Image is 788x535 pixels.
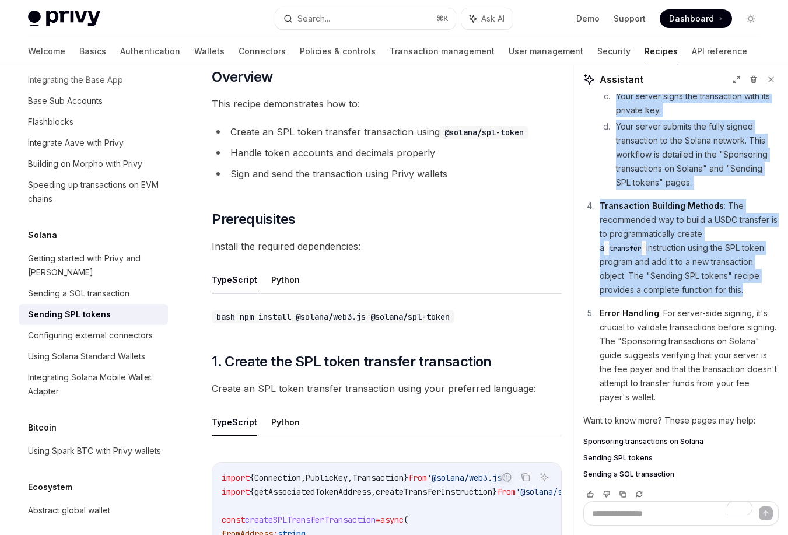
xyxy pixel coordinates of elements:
[19,440,168,461] a: Using Spark BTC with Privy wallets
[600,201,724,211] strong: Transaction Building Methods
[614,13,646,25] a: Support
[275,8,456,29] button: Search...⌘K
[583,501,779,526] textarea: To enrich screen reader interactions, please activate Accessibility in Grammarly extension settings
[28,328,153,342] div: Configuring external connectors
[28,94,103,108] div: Base Sub Accounts
[597,37,631,65] a: Security
[28,11,100,27] img: light logo
[245,515,376,525] span: createSPLTransferTransaction
[250,487,254,497] span: {
[239,37,286,65] a: Connectors
[609,244,642,253] span: transfer
[376,487,492,497] span: createTransferInstruction
[297,12,330,26] div: Search...
[516,487,604,497] span: '@solana/spl-token'
[28,349,145,363] div: Using Solana Standard Wallets
[583,470,779,479] a: Sending a SOL transaction
[28,286,129,300] div: Sending a SOL transaction
[518,470,533,485] button: Copy the contents from the code block
[222,515,245,525] span: const
[600,72,643,86] span: Assistant
[28,178,161,206] div: Speeding up transactions on EVM chains
[19,111,168,132] a: Flashblocks
[583,453,779,463] a: Sending SPL tokens
[537,470,552,485] button: Ask AI
[19,153,168,174] a: Building on Morpho with Privy
[352,473,404,483] span: Transaction
[212,238,562,254] span: Install the required dependencies:
[222,487,250,497] span: import
[600,306,779,404] p: : For server-side signing, it's crucial to validate transactions before signing. The "Sponsoring ...
[19,367,168,402] a: Integrating Solana Mobile Wallet Adapter
[492,487,497,497] span: }
[669,13,714,25] span: Dashboard
[376,515,380,525] span: =
[427,473,506,483] span: '@solana/web3.js'
[759,506,773,520] button: Send message
[212,408,257,436] button: TypeScript
[222,473,250,483] span: import
[19,248,168,283] a: Getting started with Privy and [PERSON_NAME]
[212,68,272,86] span: Overview
[28,228,57,242] h5: Solana
[28,115,73,129] div: Flashblocks
[212,210,295,229] span: Prerequisites
[440,126,528,139] code: @solana/spl-token
[28,370,161,398] div: Integrating Solana Mobile Wallet Adapter
[271,408,300,436] button: Python
[499,470,514,485] button: Report incorrect code
[600,308,659,318] strong: Error Handling
[600,199,779,297] p: : The recommended way to build a USDC transfer is to programmatically create a instruction using ...
[19,90,168,111] a: Base Sub Accounts
[120,37,180,65] a: Authentication
[19,132,168,153] a: Integrate Aave with Privy
[250,473,254,483] span: {
[301,473,306,483] span: ,
[583,437,703,446] span: Sponsoring transactions on Solana
[212,266,257,293] button: TypeScript
[583,470,674,479] span: Sending a SOL transaction
[660,9,732,28] a: Dashboard
[79,37,106,65] a: Basics
[645,37,678,65] a: Recipes
[28,480,72,494] h5: Ecosystem
[28,136,124,150] div: Integrate Aave with Privy
[28,503,110,517] div: Abstract global wallet
[212,166,562,182] li: Sign and send the transaction using Privy wallets
[19,500,168,521] a: Abstract global wallet
[254,473,301,483] span: Connection
[348,473,352,483] span: ,
[306,473,348,483] span: PublicKey
[254,487,371,497] span: getAssociatedTokenAddress
[371,487,376,497] span: ,
[28,444,161,458] div: Using Spark BTC with Privy wallets
[741,9,760,28] button: Toggle dark mode
[28,37,65,65] a: Welcome
[390,37,495,65] a: Transaction management
[380,515,404,525] span: async
[19,304,168,325] a: Sending SPL tokens
[28,157,142,171] div: Building on Morpho with Privy
[583,437,779,446] a: Sponsoring transactions on Solana
[19,174,168,209] a: Speeding up transactions on EVM chains
[194,37,225,65] a: Wallets
[212,310,454,323] code: bash npm install @solana/web3.js @solana/spl-token
[461,8,513,29] button: Ask AI
[404,515,408,525] span: (
[612,89,779,117] li: Your server signs the transaction with its private key.
[28,421,57,435] h5: Bitcoin
[692,37,747,65] a: API reference
[583,453,653,463] span: Sending SPL tokens
[612,120,779,190] li: Your server submits the fully signed transaction to the Solana network. This workflow is detailed...
[19,346,168,367] a: Using Solana Standard Wallets
[212,352,492,371] span: 1. Create the SPL token transfer transaction
[497,487,516,497] span: from
[19,325,168,346] a: Configuring external connectors
[576,13,600,25] a: Demo
[404,473,408,483] span: }
[583,414,779,428] p: Want to know more? These pages may help:
[300,37,376,65] a: Policies & controls
[509,37,583,65] a: User management
[28,251,161,279] div: Getting started with Privy and [PERSON_NAME]
[28,307,111,321] div: Sending SPL tokens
